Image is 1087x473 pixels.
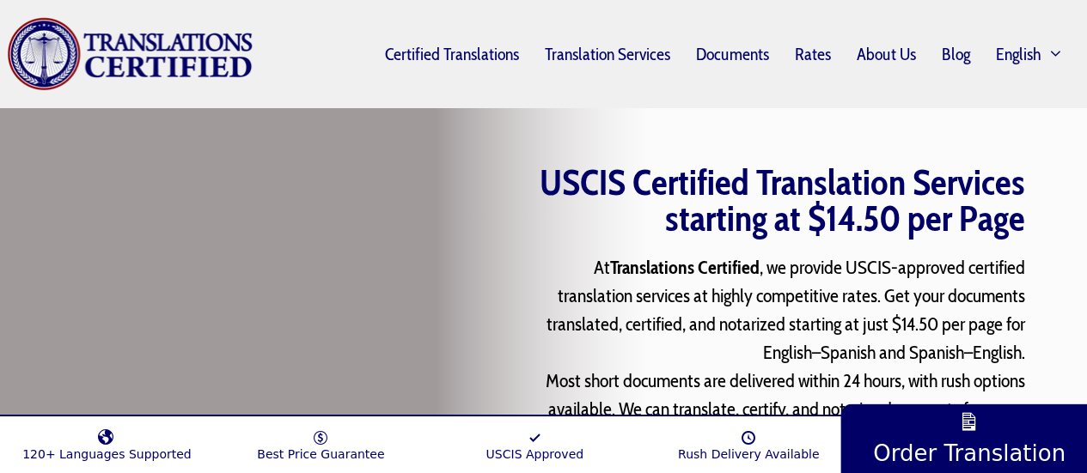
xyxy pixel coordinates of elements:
nav: Primary [253,33,1081,76]
a: Certified Translations [372,34,532,74]
span: Order Translation [873,440,1066,466]
a: Translation Services [532,34,683,74]
a: USCIS Approved [428,421,642,461]
a: About Us [844,34,929,74]
span: USCIS Approved [486,447,584,461]
a: Blog [929,34,983,74]
span: Best Price Guarantee [257,447,384,461]
a: Documents [683,34,782,74]
span: Rush Delivery Available [678,447,820,461]
p: At , we provide USCIS-approved certified translation services at highly competitive rates. Get yo... [518,253,1025,452]
img: Translations Certified [7,17,254,91]
a: Rush Delivery Available [642,421,856,461]
a: Rates [782,34,844,74]
strong: Translations Certified [610,256,760,279]
h1: USCIS Certified Translation Services starting at $14.50 per Page [484,164,1025,236]
a: Best Price Guarantee [214,421,428,461]
a: English [983,33,1081,76]
span: English [996,47,1041,61]
span: 120+ Languages Supported [22,447,192,461]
